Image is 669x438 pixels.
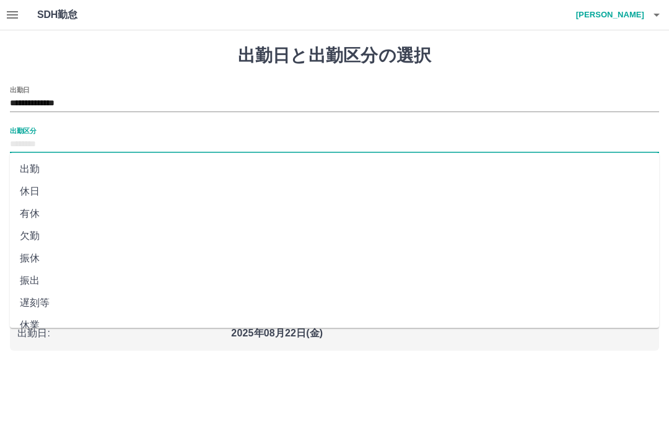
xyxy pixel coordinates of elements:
[17,326,224,341] p: 出勤日 :
[10,203,659,225] li: 有休
[10,45,659,66] h1: 出勤日と出勤区分の選択
[10,314,659,336] li: 休業
[10,85,30,94] label: 出勤日
[10,225,659,247] li: 欠勤
[10,126,36,135] label: 出勤区分
[10,180,659,203] li: 休日
[10,158,659,180] li: 出勤
[10,269,659,292] li: 振出
[231,328,323,338] b: 2025年08月22日(金)
[10,292,659,314] li: 遅刻等
[10,247,659,269] li: 振休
